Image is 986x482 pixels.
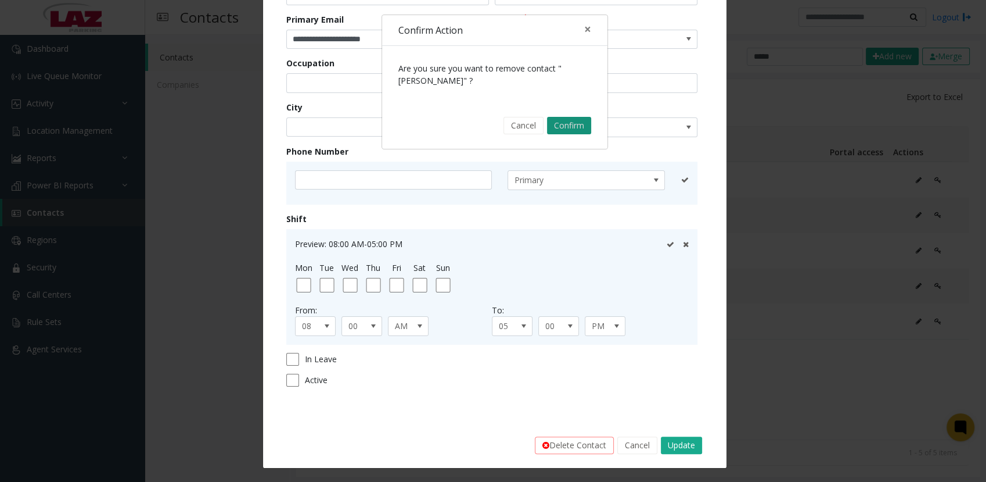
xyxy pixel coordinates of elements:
[547,117,591,134] button: Confirm
[382,46,607,103] div: Are you sure you want to remove contact "[PERSON_NAME]" ?
[503,117,544,134] button: Cancel
[398,23,463,37] h4: Confirm Action
[584,21,591,37] span: ×
[576,15,599,44] button: Close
